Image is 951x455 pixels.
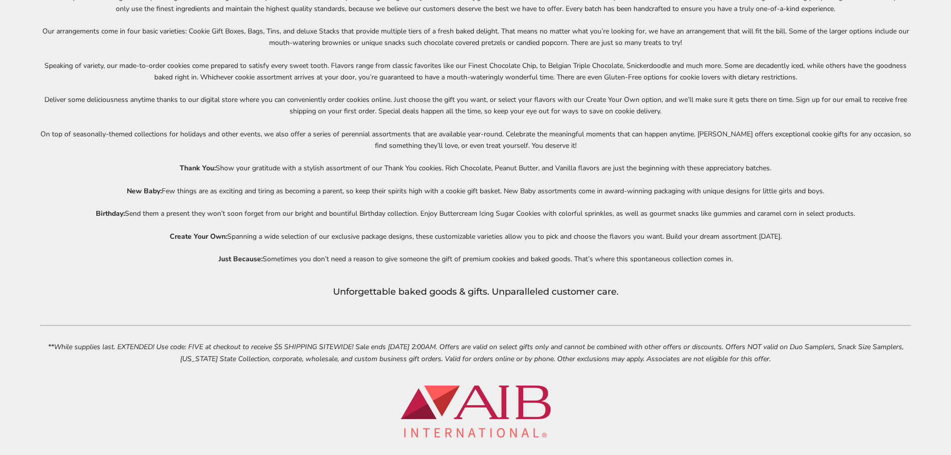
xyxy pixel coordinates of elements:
[40,231,911,242] p: Spanning a wide selection of our exclusive package designs, these customizable varieties allow yo...
[40,94,911,117] p: Deliver some deliciousness anytime thanks to our digital store where you can conveniently order c...
[170,232,227,241] b: Create Your Own:
[40,253,911,265] p: Sometimes you don’t need a reason to give someone the gift of premium cookies and baked goods. Th...
[180,163,216,173] b: Thank You:
[40,128,911,151] p: On top of seasonally-themed collections for holidays and other events, we also offer a series of ...
[8,417,103,447] iframe: Sign Up via Text for Offers
[127,186,162,196] b: New Baby:
[96,209,125,218] b: Birthday:
[40,25,911,48] p: Our arrangements come in four basic varieties: Cookie Gift Boxes, Bags, Tins, and deluxe Stacks t...
[40,162,911,174] p: Show your gratitude with a stylish assortment of our Thank You cookies. Rich Chocolate, Peanut Bu...
[48,342,904,363] i: **While supplies last. EXTENDED! Use code: FIVE at checkout to receive $5 SHIPPING SITEWIDE! Sale...
[40,185,911,197] p: Few things are as exciting and tiring as becoming a parent, so keep their spirits high with a coo...
[401,386,551,438] img: aib-logo.webp
[219,254,263,264] b: Just Because:
[40,208,911,219] p: Send them a present they won’t soon forget from our bright and bountiful Birthday collection. Enj...
[40,60,911,83] p: Speaking of variety, our made-to-order cookies come prepared to satisfy every sweet tooth. Flavor...
[40,285,911,300] h3: Unforgettable baked goods & gifts. Unparalleled customer care.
